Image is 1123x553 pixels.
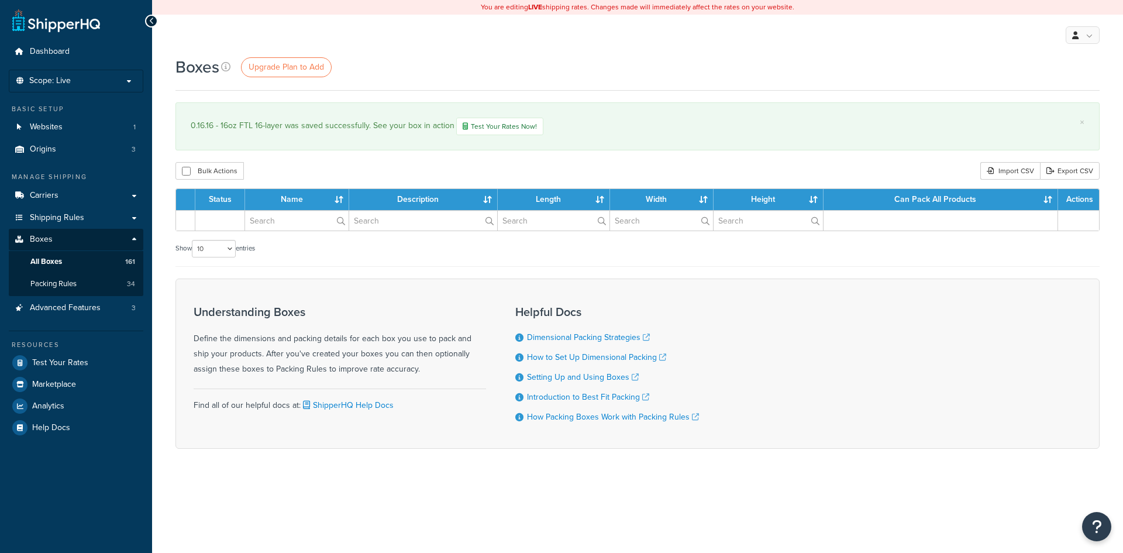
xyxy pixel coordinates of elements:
span: Carriers [30,191,58,201]
a: Dimensional Packing Strategies [527,331,650,344]
li: Packing Rules [9,273,143,295]
a: Test Your Rates Now! [456,118,543,135]
span: Upgrade Plan to Add [249,61,324,73]
span: All Boxes [30,257,62,267]
span: Shipping Rules [30,213,84,223]
a: Setting Up and Using Boxes [527,371,639,383]
a: Marketplace [9,374,143,395]
li: Boxes [9,229,143,296]
span: Help Docs [32,423,70,433]
span: Marketplace [32,380,76,390]
th: Description [349,189,498,210]
a: Upgrade Plan to Add [241,57,332,77]
span: Dashboard [30,47,70,57]
span: Websites [30,122,63,132]
div: Basic Setup [9,104,143,114]
a: × [1080,118,1084,127]
h3: Understanding Boxes [194,305,486,318]
li: Websites [9,116,143,138]
div: Manage Shipping [9,172,143,182]
span: Scope: Live [29,76,71,86]
a: Packing Rules 34 [9,273,143,295]
a: ShipperHQ Help Docs [301,399,394,411]
input: Search [714,211,823,231]
label: Show entries [175,240,255,257]
th: Height [714,189,824,210]
th: Status [195,189,245,210]
span: Boxes [30,235,53,245]
input: Search [610,211,713,231]
div: 0.16.16 - 16oz FTL 16-layer was saved successfully. See your box in action [191,118,1084,135]
span: Origins [30,145,56,154]
span: Test Your Rates [32,358,88,368]
h3: Helpful Docs [515,305,699,318]
a: Dashboard [9,41,143,63]
div: Import CSV [980,162,1040,180]
a: All Boxes 161 [9,251,143,273]
span: 1 [133,122,136,132]
li: All Boxes [9,251,143,273]
input: Search [498,211,609,231]
select: Showentries [192,240,236,257]
a: How to Set Up Dimensional Packing [527,351,666,363]
th: Name [245,189,349,210]
a: Boxes [9,229,143,250]
div: Define the dimensions and packing details for each box you use to pack and ship your products. Af... [194,305,486,377]
span: Analytics [32,401,64,411]
a: Advanced Features 3 [9,297,143,319]
th: Width [610,189,714,210]
span: Advanced Features [30,303,101,313]
span: 34 [127,279,135,289]
a: Analytics [9,396,143,417]
input: Search [245,211,349,231]
span: 161 [125,257,135,267]
a: Websites 1 [9,116,143,138]
button: Open Resource Center [1082,512,1111,541]
th: Actions [1058,189,1099,210]
a: ShipperHQ Home [12,9,100,32]
button: Bulk Actions [175,162,244,180]
a: Introduction to Best Fit Packing [527,391,649,403]
span: 3 [132,303,136,313]
li: Advanced Features [9,297,143,319]
a: How Packing Boxes Work with Packing Rules [527,411,699,423]
div: Find all of our helpful docs at: [194,389,486,413]
span: Packing Rules [30,279,77,289]
a: Help Docs [9,417,143,438]
b: LIVE [528,2,542,12]
a: Shipping Rules [9,207,143,229]
input: Search [349,211,497,231]
a: Origins 3 [9,139,143,160]
th: Length [498,189,610,210]
th: Can Pack All Products [824,189,1058,210]
span: 3 [132,145,136,154]
a: Test Your Rates [9,352,143,373]
a: Export CSV [1040,162,1100,180]
a: Carriers [9,185,143,207]
div: Resources [9,340,143,350]
h1: Boxes [175,56,219,78]
li: Origins [9,139,143,160]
